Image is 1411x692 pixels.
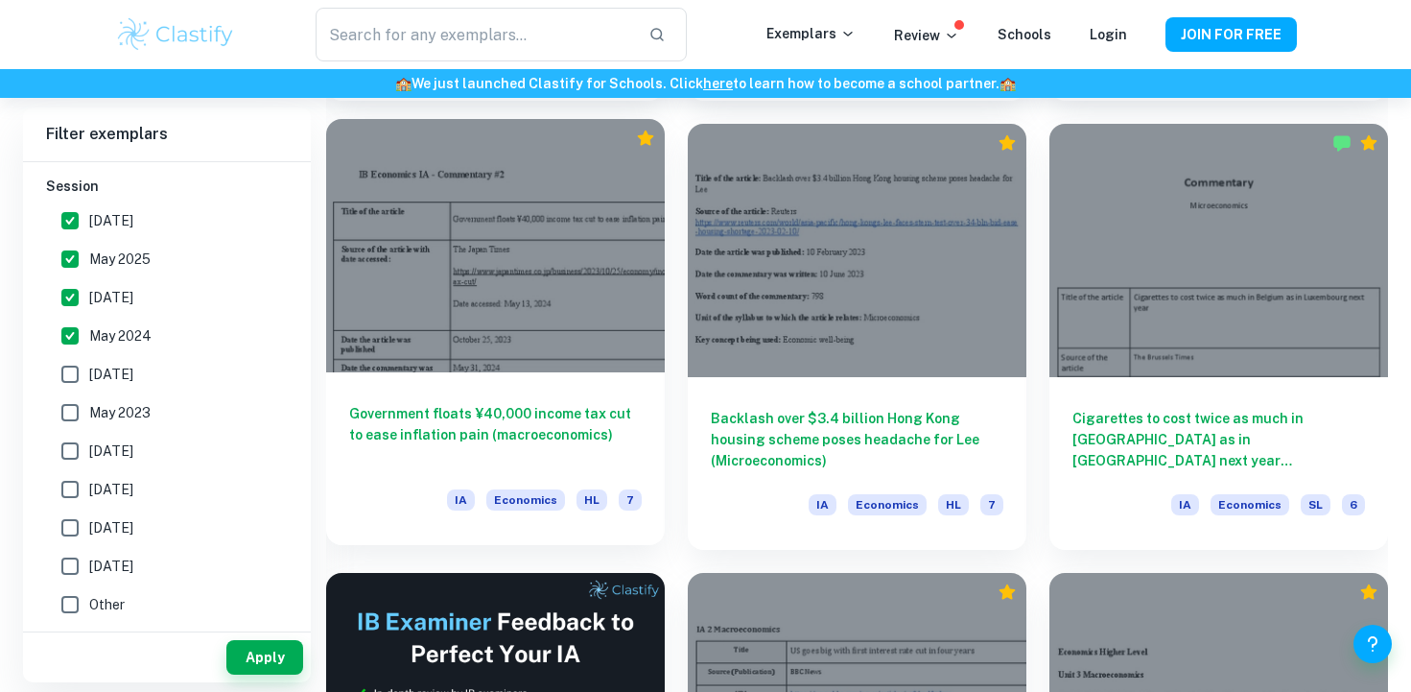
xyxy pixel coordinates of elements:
[703,76,733,91] a: here
[809,494,836,515] span: IA
[395,76,412,91] span: 🏫
[316,8,632,61] input: Search for any exemplars...
[89,402,151,423] span: May 2023
[766,23,856,44] p: Exemplars
[938,494,969,515] span: HL
[89,517,133,538] span: [DATE]
[636,129,655,148] div: Premium
[1342,494,1365,515] span: 6
[349,403,642,466] h6: Government floats ¥40,000 income tax cut to ease inflation pain (macroeconomics)
[1072,408,1365,471] h6: Cigarettes to cost twice as much in [GEOGRAPHIC_DATA] as in [GEOGRAPHIC_DATA] next year (Microeco...
[486,489,565,511] span: Economics
[89,556,133,577] span: [DATE]
[447,489,475,511] span: IA
[1332,133,1352,153] img: Marked
[89,479,133,500] span: [DATE]
[226,640,303,675] button: Apply
[1353,625,1392,663] button: Help and Feedback
[89,364,133,385] span: [DATE]
[326,124,665,551] a: Government floats ¥40,000 income tax cut to ease inflation pain (macroeconomics)IAEconomicsHL7
[998,27,1051,42] a: Schools
[89,325,152,346] span: May 2024
[115,15,237,54] img: Clastify logo
[1359,133,1378,153] div: Premium
[999,76,1016,91] span: 🏫
[1165,17,1297,52] button: JOIN FOR FREE
[89,287,133,308] span: [DATE]
[711,408,1003,471] h6: Backlash over $3.4 billion Hong Kong housing scheme poses headache for Lee (Microeconomics)
[1171,494,1199,515] span: IA
[998,133,1017,153] div: Premium
[894,25,959,46] p: Review
[1301,494,1330,515] span: SL
[998,583,1017,602] div: Premium
[1359,583,1378,602] div: Premium
[89,249,151,270] span: May 2025
[1090,27,1127,42] a: Login
[89,441,133,462] span: [DATE]
[1049,124,1388,551] a: Cigarettes to cost twice as much in [GEOGRAPHIC_DATA] as in [GEOGRAPHIC_DATA] next year (Microeco...
[619,489,642,511] span: 7
[89,594,125,615] span: Other
[848,494,927,515] span: Economics
[688,124,1026,551] a: Backlash over $3.4 billion Hong Kong housing scheme poses headache for Lee (Microeconomics)IAEcon...
[980,494,1003,515] span: 7
[89,210,133,231] span: [DATE]
[23,107,311,161] h6: Filter exemplars
[1211,494,1289,515] span: Economics
[46,176,288,197] h6: Session
[576,489,607,511] span: HL
[4,73,1407,94] h6: We just launched Clastify for Schools. Click to learn how to become a school partner.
